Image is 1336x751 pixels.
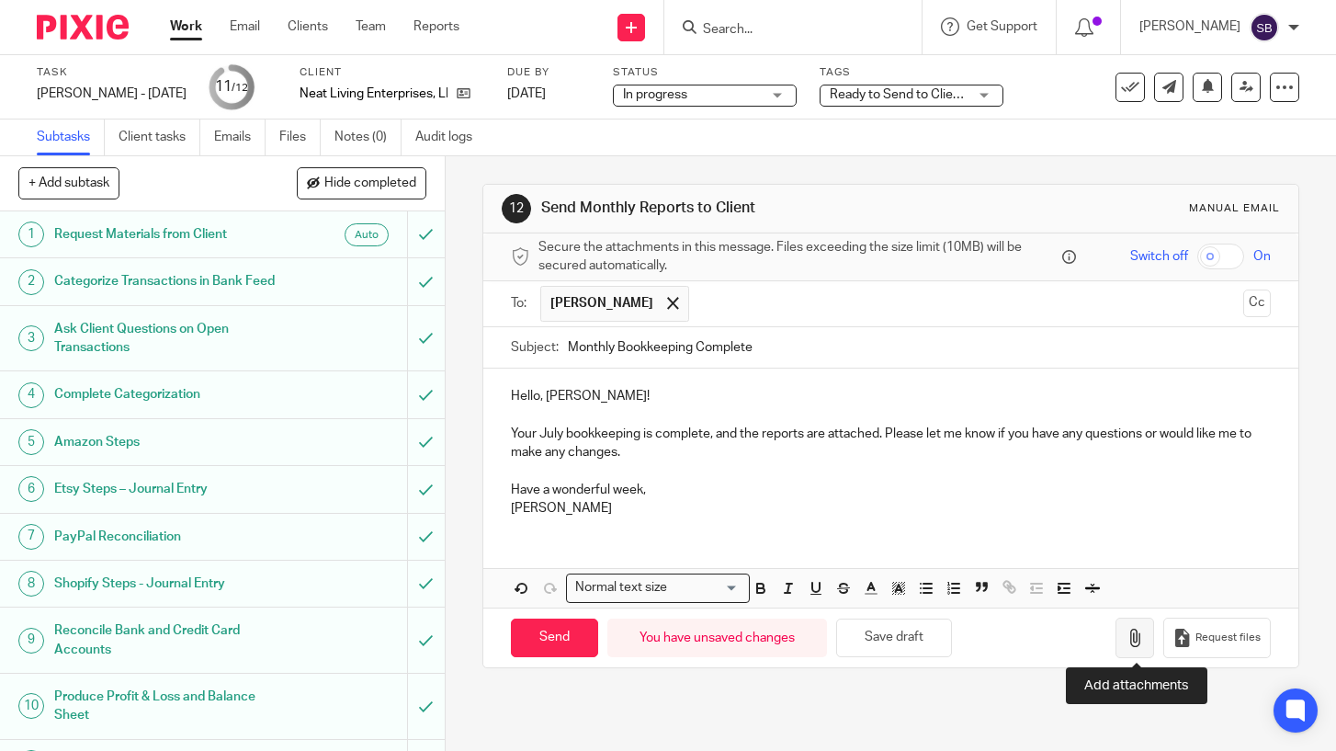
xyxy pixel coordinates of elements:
[37,15,129,40] img: Pixie
[37,119,105,155] a: Subtasks
[541,199,930,218] h1: Send Monthly Reports to Client
[1243,290,1271,317] button: Cc
[550,294,653,313] span: [PERSON_NAME]
[214,119,266,155] a: Emails
[967,20,1037,33] span: Get Support
[37,85,187,103] div: Flavia Andrews - Jul 2025
[18,571,44,597] div: 8
[571,578,671,597] span: Normal text size
[18,269,44,295] div: 2
[1253,247,1271,266] span: On
[830,88,971,101] span: Ready to Send to Clients
[538,238,1058,276] span: Secure the attachments in this message. Files exceeding the size limit (10MB) will be secured aut...
[297,167,426,199] button: Hide completed
[1163,618,1270,659] button: Request files
[18,476,44,502] div: 6
[413,17,459,36] a: Reports
[345,223,389,246] div: Auto
[300,65,484,80] label: Client
[18,222,44,247] div: 1
[511,294,531,313] label: To:
[288,17,328,36] a: Clients
[54,428,277,456] h1: Amazon Steps
[215,76,248,97] div: 11
[613,65,797,80] label: Status
[18,429,44,455] div: 5
[54,523,277,551] h1: PayPal Reconciliation
[507,65,590,80] label: Due by
[511,481,1271,499] p: Have a wonderful week,
[18,524,44,550] div: 7
[230,17,260,36] a: Email
[300,85,447,103] p: Neat Living Enterprises, LLC
[324,176,416,191] span: Hide completed
[607,619,827,658] div: You have unsaved changes
[1189,201,1280,216] div: Manual email
[54,381,277,408] h1: Complete Categorization
[511,338,559,357] label: Subject:
[54,683,277,730] h1: Produce Profit & Loss and Balance Sheet
[37,85,187,103] div: [PERSON_NAME] - [DATE]
[511,425,1271,462] p: Your July bookkeeping is complete, and the reports are attached. Please let me know if you have a...
[18,325,44,351] div: 3
[502,194,531,223] div: 12
[836,619,952,658] button: Save draft
[1139,17,1240,36] p: [PERSON_NAME]
[18,628,44,654] div: 9
[511,619,598,658] input: Send
[54,570,277,597] h1: Shopify Steps - Journal Entry
[18,167,119,199] button: + Add subtask
[279,119,321,155] a: Files
[673,578,739,597] input: Search for option
[820,65,1003,80] label: Tags
[119,119,200,155] a: Client tasks
[507,87,546,100] span: [DATE]
[18,382,44,408] div: 4
[1195,631,1261,645] span: Request files
[623,88,687,101] span: In progress
[54,475,277,503] h1: Etsy Steps – Journal Entry
[511,387,1271,405] p: Hello, [PERSON_NAME]!
[415,119,486,155] a: Audit logs
[54,315,277,362] h1: Ask Client Questions on Open Transactions
[18,693,44,719] div: 10
[170,17,202,36] a: Work
[356,17,386,36] a: Team
[232,83,248,93] small: /12
[334,119,402,155] a: Notes (0)
[566,574,750,602] div: Search for option
[1130,247,1188,266] span: Switch off
[511,499,1271,518] p: [PERSON_NAME]
[54,267,277,295] h1: Categorize Transactions in Bank Feed
[54,617,277,664] h1: Reconcile Bank and Credit Card Accounts
[701,22,866,39] input: Search
[54,221,277,248] h1: Request Materials from Client
[37,65,187,80] label: Task
[1250,13,1279,42] img: svg%3E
